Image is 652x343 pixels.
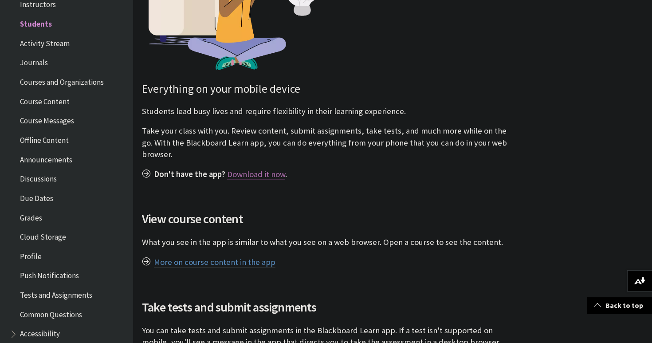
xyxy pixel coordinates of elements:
p: Everything on your mobile device [142,81,512,97]
span: Activity Stream [20,36,70,48]
a: Download it now [227,169,285,180]
span: Cloud Storage [20,229,66,241]
p: What you see in the app is similar to what you see on a web browser. Open a course to see the con... [142,237,512,248]
span: Journals [20,55,48,67]
p: . [142,169,512,180]
p: Take your class with you. Review content, submit assignments, take tests, and much more while on ... [142,125,512,160]
span: View course content [142,209,512,228]
span: Announcements [20,152,72,164]
span: Accessibility [20,327,60,339]
span: Profile [20,249,42,261]
span: Course Messages [20,114,74,126]
span: Courses and Organizations [20,75,104,87]
span: Tests and Assignments [20,288,92,300]
span: Push Notifications [20,268,79,280]
span: Don't have the app? [154,169,225,179]
span: Students [20,16,52,28]
span: Take tests and submit assignments [142,298,512,316]
span: Course Content [20,94,70,106]
p: Students lead busy lives and require flexibility in their learning experience. [142,106,512,117]
span: Due Dates [20,191,53,203]
span: Offline Content [20,133,69,145]
a: More on course content in the app [154,257,275,268]
span: Discussions [20,171,57,183]
a: Back to top [587,297,652,314]
span: Common Questions [20,307,82,319]
span: Grades [20,210,42,222]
